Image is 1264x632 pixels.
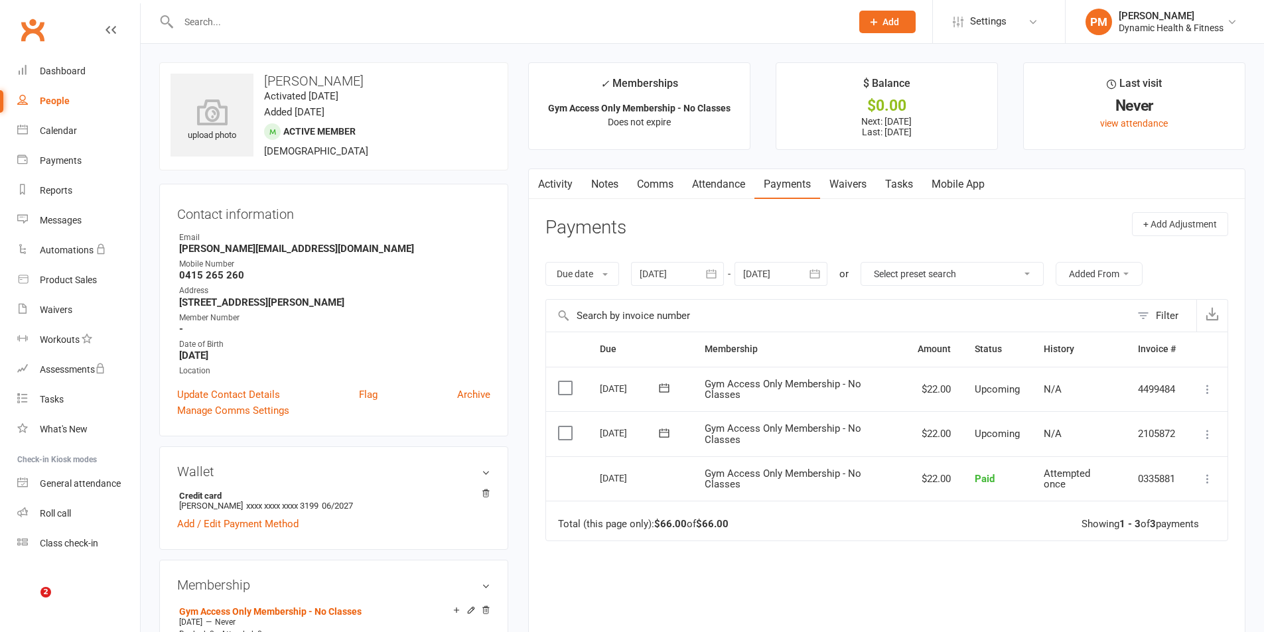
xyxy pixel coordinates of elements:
a: Archive [457,387,490,403]
th: Invoice # [1126,332,1188,366]
span: Attempted once [1044,468,1090,491]
th: Membership [693,332,906,366]
a: Attendance [683,169,754,200]
strong: $66.00 [654,518,687,530]
h3: Wallet [177,464,490,479]
div: Dynamic Health & Fitness [1119,22,1224,34]
strong: $66.00 [696,518,729,530]
a: General attendance kiosk mode [17,469,140,499]
span: 2 [40,587,51,598]
div: Mobile Number [179,258,490,271]
span: xxxx xxxx xxxx 3199 [246,501,318,511]
a: Tasks [876,169,922,200]
span: Add [882,17,899,27]
strong: - [179,323,490,335]
span: Settings [970,7,1007,36]
div: Showing of payments [1082,519,1199,530]
div: Messages [40,215,82,225]
a: Update Contact Details [177,387,280,403]
a: Notes [582,169,628,200]
h3: Contact information [177,202,490,221]
a: Waivers [820,169,876,200]
iframe: Intercom live chat [13,587,45,619]
th: Amount [906,332,963,366]
span: Upcoming [975,428,1020,440]
div: Roll call [40,508,71,519]
div: Filter [1156,308,1178,324]
span: Paid [975,473,995,485]
strong: [STREET_ADDRESS][PERSON_NAME] [179,296,490,308]
div: Address [179,284,490,297]
a: Roll call [17,499,140,529]
td: $22.00 [906,456,963,501]
li: [PERSON_NAME] [177,489,490,513]
time: Activated [DATE] [264,90,338,102]
div: Product Sales [40,275,97,285]
i: ✓ [600,78,609,90]
div: [PERSON_NAME] [1119,10,1224,22]
div: PM [1086,9,1112,35]
div: Location [179,365,490,377]
a: Flag [359,387,378,403]
span: Upcoming [975,383,1020,395]
a: Workouts [17,325,140,355]
div: Automations [40,245,94,255]
a: Reports [17,176,140,206]
div: Never [1036,99,1233,113]
span: Gym Access Only Membership - No Classes [705,378,861,401]
a: Messages [17,206,140,235]
span: Gym Access Only Membership - No Classes [705,468,861,491]
a: Product Sales [17,265,140,295]
div: Date of Birth [179,338,490,351]
div: General attendance [40,478,121,489]
div: Payments [40,155,82,166]
div: Waivers [40,304,72,315]
a: Waivers [17,295,140,325]
th: Due [588,332,693,366]
a: Gym Access Only Membership - No Classes [179,606,362,617]
input: Search by invoice number [546,300,1131,332]
div: Dashboard [40,66,86,76]
a: Comms [628,169,683,200]
td: 2105872 [1126,411,1188,456]
a: Class kiosk mode [17,529,140,558]
a: Mobile App [922,169,994,200]
div: Assessments [40,364,105,375]
a: Payments [754,169,820,200]
div: What's New [40,424,88,434]
p: Next: [DATE] Last: [DATE] [788,116,985,137]
button: Added From [1056,262,1143,286]
a: Calendar [17,116,140,146]
strong: 0415 265 260 [179,269,490,281]
span: [DATE] [179,617,202,627]
th: History [1032,332,1126,366]
strong: Gym Access Only Membership - No Classes [548,103,731,113]
td: 4499484 [1126,367,1188,412]
div: Email [179,231,490,244]
strong: [PERSON_NAME][EMAIL_ADDRESS][DOMAIN_NAME] [179,243,490,255]
div: upload photo [171,99,253,143]
div: Class check-in [40,538,98,548]
td: 0335881 [1126,456,1188,501]
div: $0.00 [788,99,985,113]
div: Reports [40,185,72,196]
div: — [176,617,490,627]
a: Clubworx [16,13,49,46]
strong: 3 [1150,518,1156,530]
div: Calendar [40,125,77,136]
span: Active member [283,126,356,137]
a: view attendance [1100,118,1168,129]
span: Never [215,617,236,627]
input: Search... [175,13,842,31]
strong: [DATE] [179,349,490,361]
th: Status [963,332,1032,366]
div: Total (this page only): of [558,519,729,530]
a: What's New [17,414,140,444]
a: Activity [529,169,582,200]
a: Dashboard [17,56,140,86]
a: Manage Comms Settings [177,403,289,418]
div: $ Balance [863,75,910,99]
a: Automations [17,235,140,265]
span: Gym Access Only Membership - No Classes [705,422,861,446]
div: or [839,266,849,282]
